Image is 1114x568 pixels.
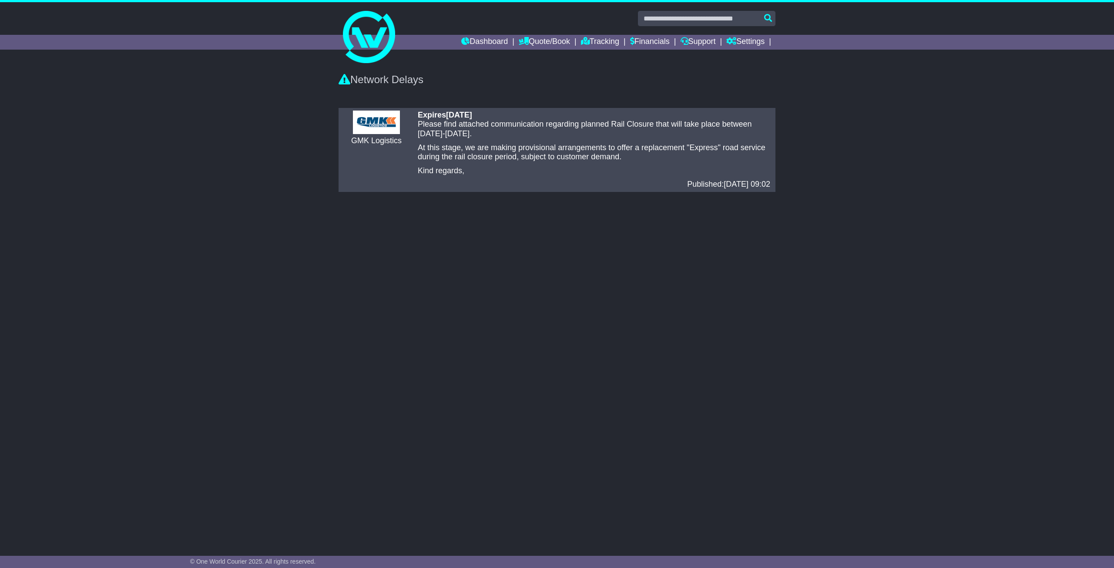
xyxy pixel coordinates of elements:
[681,35,716,50] a: Support
[726,35,765,50] a: Settings
[190,558,316,565] span: © One World Courier 2025. All rights reserved.
[418,111,770,120] div: Expires
[581,35,619,50] a: Tracking
[344,136,409,146] div: GMK Logistics
[461,35,508,50] a: Dashboard
[630,35,670,50] a: Financials
[724,180,770,188] span: [DATE] 09:02
[418,143,770,162] p: At this stage, we are making provisional arrangements to offer a replacement "Express" road servi...
[446,111,472,119] span: [DATE]
[519,35,570,50] a: Quote/Book
[418,166,770,176] p: Kind regards,
[418,180,770,189] div: Published:
[353,111,400,134] img: CarrierLogo
[418,120,770,138] p: Please find attached communication regarding planned Rail Closure that will take place between [D...
[339,74,775,86] div: Network Delays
